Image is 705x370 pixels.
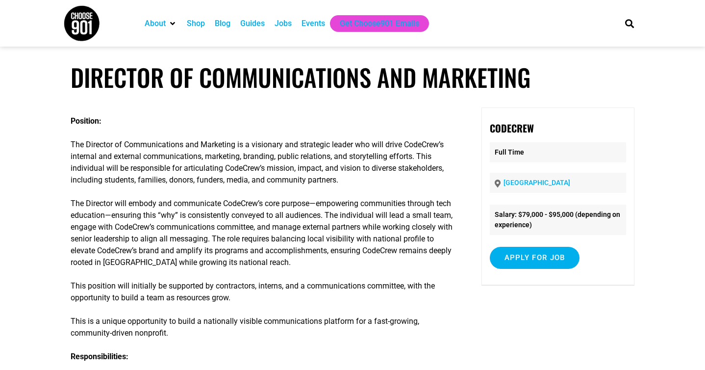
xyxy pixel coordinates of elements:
p: This position will initially be supported by contractors, interns, and a communications committee... [71,280,453,304]
a: Events [302,18,325,29]
strong: Responsibilities: [71,352,128,361]
a: Guides [240,18,265,29]
a: About [145,18,166,29]
li: Salary: $79,000 - $95,000 (depending on experience) [490,205,627,235]
h1: Director of Communications and Marketing [71,63,634,92]
a: Shop [187,18,205,29]
input: Apply for job [490,247,580,269]
strong: Position: [71,116,101,126]
p: The Director will embody and communicate CodeCrew’s core purpose—empowering communities through t... [71,198,453,268]
div: About [140,15,182,32]
p: The Director of Communications and Marketing is a visionary and strategic leader who will drive C... [71,139,453,186]
p: This is a unique opportunity to build a nationally visible communications platform for a fast-gro... [71,316,453,339]
strong: CodeCrew [490,121,534,135]
a: Jobs [275,18,292,29]
nav: Main nav [140,15,608,32]
p: Full Time [490,142,627,162]
a: Blog [215,18,230,29]
a: Get Choose901 Emails [340,18,419,29]
a: [GEOGRAPHIC_DATA] [504,179,570,186]
div: Search [622,15,638,31]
